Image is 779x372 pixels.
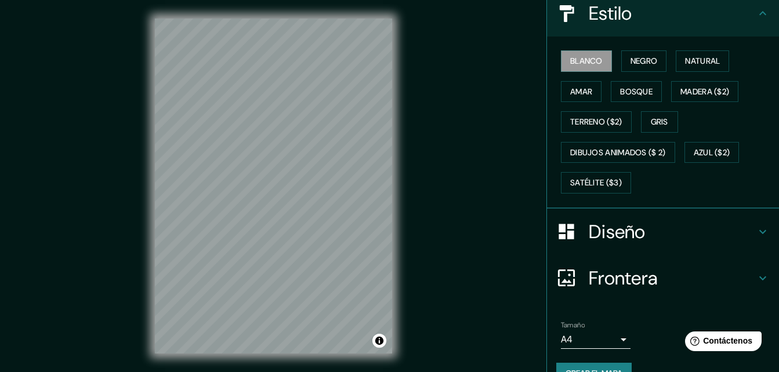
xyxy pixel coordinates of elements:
font: Terreno ($2) [570,115,622,129]
button: Satélite ($3) [561,172,631,194]
font: Amar [570,85,592,99]
div: Diseño [547,209,779,255]
font: Natural [685,54,720,68]
font: Blanco [570,54,603,68]
button: Madera ($2) [671,81,738,103]
font: Madera ($2) [680,85,729,99]
button: Natural [676,50,729,72]
font: Gris [651,115,668,129]
font: Negro [631,54,658,68]
button: Terreno ($2) [561,111,632,133]
font: Satélite ($3) [570,176,622,190]
h4: Estilo [589,2,756,25]
font: Azul ($2) [694,145,730,160]
h4: Diseño [589,220,756,243]
div: A4 [561,330,631,349]
canvas: Mapa [155,19,392,353]
button: Blanco [561,50,612,72]
label: Tamaño [561,320,585,330]
font: Bosque [620,85,653,99]
font: Dibujos animados ($ 2) [570,145,666,160]
button: Amar [561,81,602,103]
button: Azul ($2) [684,142,740,163]
button: Negro [621,50,667,72]
button: Alternar atribución [372,334,386,348]
h4: Frontera [589,267,756,290]
iframe: Help widget launcher [676,327,766,359]
button: Bosque [611,81,662,103]
div: Frontera [547,255,779,301]
button: Gris [641,111,678,133]
button: Dibujos animados ($ 2) [561,142,675,163]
